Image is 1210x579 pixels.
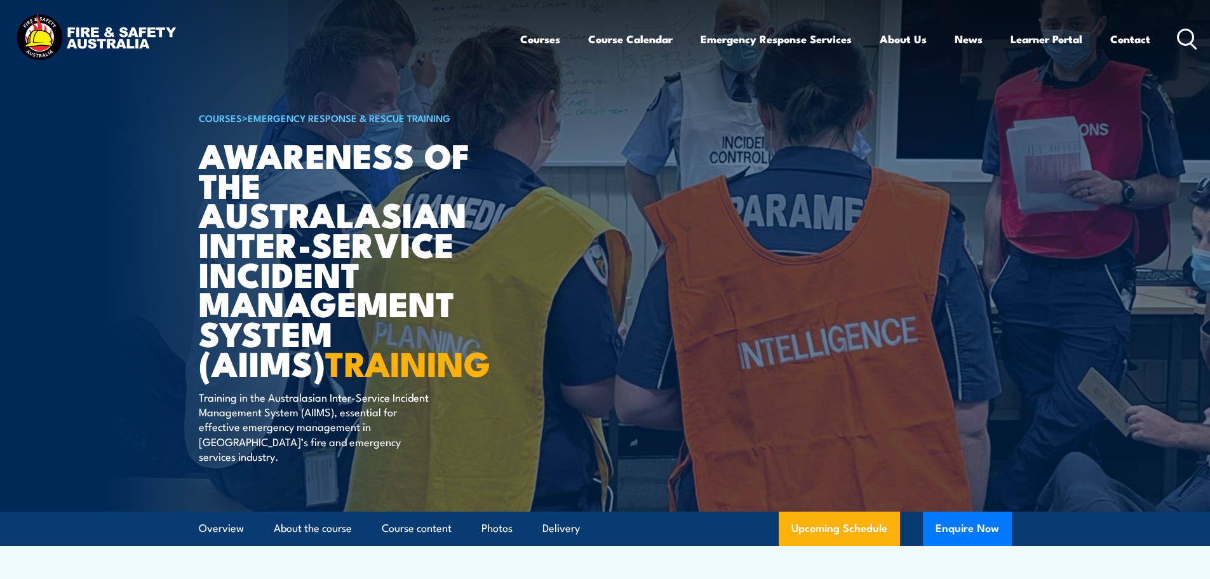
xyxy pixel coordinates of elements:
a: About the course [274,512,352,545]
a: About Us [880,22,927,56]
a: Delivery [542,512,580,545]
a: COURSES [199,111,242,125]
a: Learner Portal [1011,22,1082,56]
h1: Awareness of the Australasian Inter-service Incident Management System (AIIMS) [199,140,513,378]
a: Courses [520,22,560,56]
a: Emergency Response Services [701,22,852,56]
a: Course content [382,512,452,545]
a: News [955,22,983,56]
p: Training in the Australasian Inter-Service Incident Management System (AIIMS), essential for effe... [199,390,431,464]
a: Overview [199,512,244,545]
h6: > [199,110,513,125]
a: Photos [481,512,513,545]
a: Contact [1110,22,1150,56]
a: Upcoming Schedule [779,512,900,546]
strong: TRAINING [325,336,490,388]
a: Course Calendar [588,22,673,56]
a: Emergency Response & Rescue Training [248,111,450,125]
button: Enquire Now [923,512,1012,546]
